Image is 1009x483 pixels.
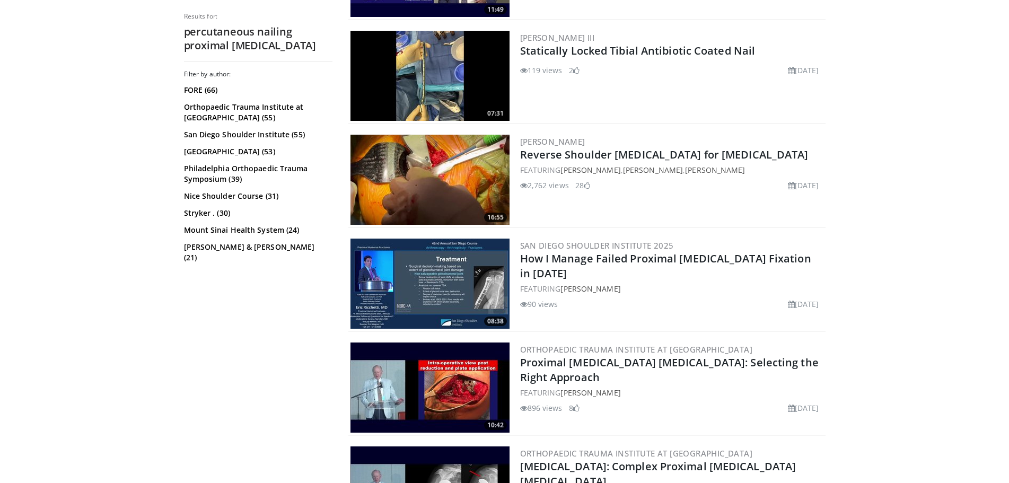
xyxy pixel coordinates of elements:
[184,146,330,157] a: [GEOGRAPHIC_DATA] (53)
[520,251,811,280] a: How I Manage Failed Proximal [MEDICAL_DATA] Fixation in [DATE]
[575,180,590,191] li: 28
[685,165,745,175] a: [PERSON_NAME]
[788,180,819,191] li: [DATE]
[520,298,558,310] li: 90 views
[184,25,332,52] h2: percutaneous nailing proximal [MEDICAL_DATA]
[520,283,823,294] div: FEATURING
[520,344,753,355] a: Orthopaedic Trauma Institute at [GEOGRAPHIC_DATA]
[350,31,510,121] img: dfd651ff-cb1b-4853-806c-7f21bdd8789a.300x170_q85_crop-smart_upscale.jpg
[569,402,580,414] li: 8
[520,387,823,398] div: FEATURING
[350,239,510,329] img: acec60d6-ee99-415c-8f35-ba1cd6fe6eb4.300x170_q85_crop-smart_upscale.jpg
[184,129,330,140] a: San Diego Shoulder Institute (55)
[623,165,683,175] a: [PERSON_NAME]
[184,85,330,95] a: FORE (66)
[184,102,330,123] a: Orthopaedic Trauma Institute at [GEOGRAPHIC_DATA] (55)
[484,420,507,430] span: 10:42
[184,225,330,235] a: Mount Sinai Health System (24)
[560,165,620,175] a: [PERSON_NAME]
[184,191,330,201] a: Nice Shoulder Course (31)
[484,213,507,222] span: 16:55
[484,5,507,14] span: 11:49
[184,12,332,21] p: Results for:
[560,388,620,398] a: [PERSON_NAME]
[484,317,507,326] span: 08:38
[520,402,563,414] li: 896 views
[560,284,620,294] a: [PERSON_NAME]
[350,343,510,433] img: fa3adeb1-0611-49e6-beb7-671e1efcd777.300x170_q85_crop-smart_upscale.jpg
[788,65,819,76] li: [DATE]
[569,65,580,76] li: 2
[520,32,595,43] a: [PERSON_NAME] Iii
[350,31,510,121] a: 07:31
[520,180,569,191] li: 2,762 views
[520,355,819,384] a: Proximal [MEDICAL_DATA] [MEDICAL_DATA]: Selecting the Right Approach
[184,242,330,263] a: [PERSON_NAME] & [PERSON_NAME] (21)
[184,163,330,185] a: Philadelphia Orthopaedic Trauma Symposium (39)
[520,164,823,175] div: FEATURING , ,
[184,70,332,78] h3: Filter by author:
[520,65,563,76] li: 119 views
[350,343,510,433] a: 10:42
[350,239,510,329] a: 08:38
[484,109,507,118] span: 07:31
[520,43,756,58] a: Statically Locked Tibial Antibiotic Coated Nail
[788,402,819,414] li: [DATE]
[520,136,585,147] a: [PERSON_NAME]
[350,135,510,225] a: 16:55
[184,208,330,218] a: Stryker . (30)
[520,240,674,251] a: San Diego Shoulder Institute 2025
[350,135,510,225] img: d18e963a-637f-4b7b-b564-15b90de41d86.300x170_q85_crop-smart_upscale.jpg
[788,298,819,310] li: [DATE]
[520,147,809,162] a: Reverse Shoulder [MEDICAL_DATA] for [MEDICAL_DATA]
[520,448,753,459] a: Orthopaedic Trauma Institute at [GEOGRAPHIC_DATA]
